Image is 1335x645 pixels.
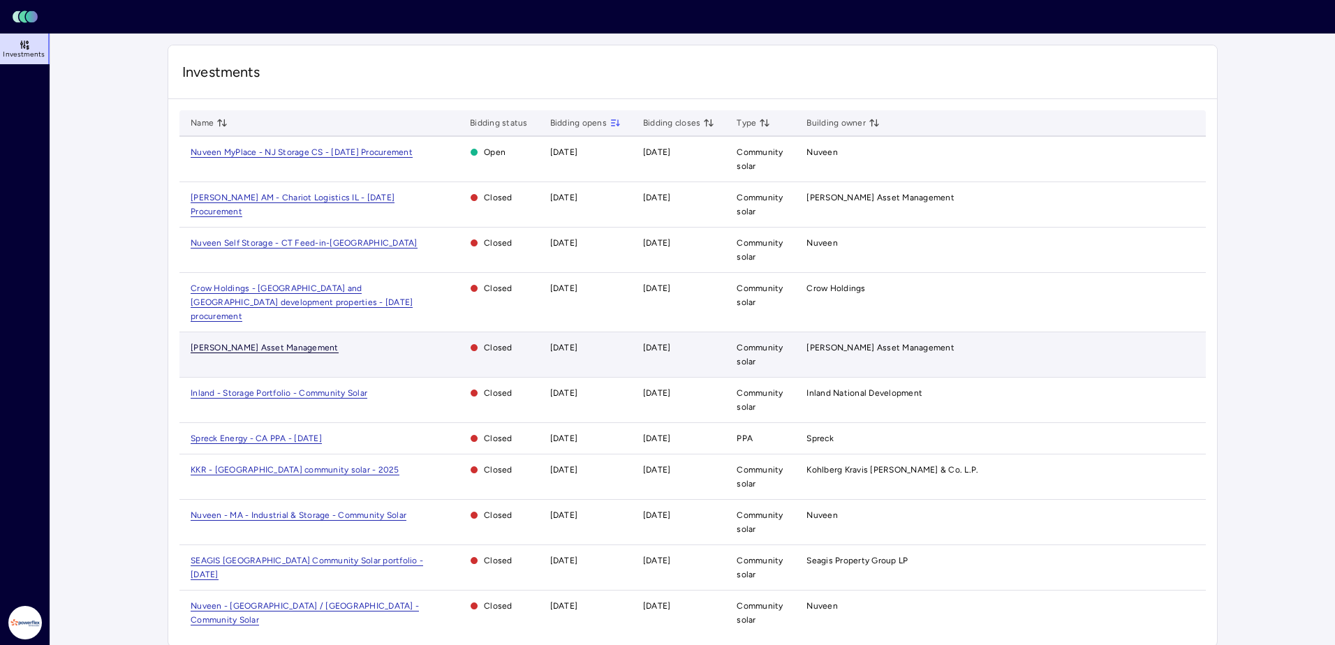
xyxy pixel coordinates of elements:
[470,599,528,613] span: Closed
[725,273,795,332] td: Community solar
[610,117,621,128] button: toggle sorting
[759,117,770,128] button: toggle sorting
[550,193,578,202] time: [DATE]
[470,341,528,355] span: Closed
[470,116,528,130] span: Bidding status
[550,465,578,475] time: [DATE]
[470,554,528,568] span: Closed
[550,147,578,157] time: [DATE]
[191,343,339,353] a: [PERSON_NAME] Asset Management
[795,591,1206,635] td: Nuveen
[869,117,880,128] button: toggle sorting
[725,228,795,273] td: Community solar
[643,283,671,293] time: [DATE]
[191,465,399,475] a: KKR - [GEOGRAPHIC_DATA] community solar - 2025
[550,116,621,130] span: Bidding opens
[191,601,419,625] a: Nuveen - [GEOGRAPHIC_DATA] / [GEOGRAPHIC_DATA] - Community Solar
[191,388,367,398] a: Inland - Storage Portfolio - Community Solar
[216,117,228,128] button: toggle sorting
[191,193,394,217] span: [PERSON_NAME] AM - Chariot Logistics IL - [DATE] Procurement
[725,182,795,228] td: Community solar
[795,454,1206,500] td: Kohlberg Kravis [PERSON_NAME] & Co. L.P.
[643,116,715,130] span: Bidding closes
[470,508,528,522] span: Closed
[191,433,322,444] span: Spreck Energy - CA PPA - [DATE]
[191,238,418,248] a: Nuveen Self Storage - CT Feed-in-[GEOGRAPHIC_DATA]
[191,283,413,322] span: Crow Holdings - [GEOGRAPHIC_DATA] and [GEOGRAPHIC_DATA] development properties - [DATE] procurement
[795,378,1206,423] td: Inland National Development
[795,332,1206,378] td: [PERSON_NAME] Asset Management
[643,510,671,520] time: [DATE]
[470,191,528,205] span: Closed
[725,500,795,545] td: Community solar
[643,388,671,398] time: [DATE]
[643,193,671,202] time: [DATE]
[470,281,528,295] span: Closed
[550,388,578,398] time: [DATE]
[806,116,880,130] span: Building owner
[191,510,406,520] a: Nuveen - MA - Industrial & Storage - Community Solar
[795,423,1206,454] td: Spreck
[643,147,671,157] time: [DATE]
[795,228,1206,273] td: Nuveen
[725,332,795,378] td: Community solar
[643,465,671,475] time: [DATE]
[725,137,795,182] td: Community solar
[550,343,578,353] time: [DATE]
[737,116,770,130] span: Type
[795,500,1206,545] td: Nuveen
[470,463,528,477] span: Closed
[725,378,795,423] td: Community solar
[795,182,1206,228] td: [PERSON_NAME] Asset Management
[470,236,528,250] span: Closed
[191,193,394,216] a: [PERSON_NAME] AM - Chariot Logistics IL - [DATE] Procurement
[191,556,423,579] a: SEAGIS [GEOGRAPHIC_DATA] Community Solar portfolio - [DATE]
[725,423,795,454] td: PPA
[191,283,413,321] a: Crow Holdings - [GEOGRAPHIC_DATA] and [GEOGRAPHIC_DATA] development properties - [DATE] procurement
[550,433,578,443] time: [DATE]
[191,147,413,158] span: Nuveen MyPlace - NJ Storage CS - [DATE] Procurement
[643,601,671,611] time: [DATE]
[795,273,1206,332] td: Crow Holdings
[643,556,671,565] time: [DATE]
[550,283,578,293] time: [DATE]
[643,238,671,248] time: [DATE]
[191,116,228,130] span: Name
[470,431,528,445] span: Closed
[795,137,1206,182] td: Nuveen
[550,510,578,520] time: [DATE]
[643,343,671,353] time: [DATE]
[703,117,714,128] button: toggle sorting
[550,556,578,565] time: [DATE]
[550,238,578,248] time: [DATE]
[643,433,671,443] time: [DATE]
[191,343,339,353] span: [PERSON_NAME] Asset Management
[191,556,423,580] span: SEAGIS [GEOGRAPHIC_DATA] Community Solar portfolio - [DATE]
[3,50,45,59] span: Investments
[725,454,795,500] td: Community solar
[191,433,322,443] a: Spreck Energy - CA PPA - [DATE]
[795,545,1206,591] td: Seagis Property Group LP
[191,147,413,157] a: Nuveen MyPlace - NJ Storage CS - [DATE] Procurement
[191,388,367,399] span: Inland - Storage Portfolio - Community Solar
[550,601,578,611] time: [DATE]
[725,591,795,635] td: Community solar
[725,545,795,591] td: Community solar
[470,145,528,159] span: Open
[470,386,528,400] span: Closed
[8,606,42,639] img: Powerflex
[191,510,406,521] span: Nuveen - MA - Industrial & Storage - Community Solar
[182,62,1203,82] span: Investments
